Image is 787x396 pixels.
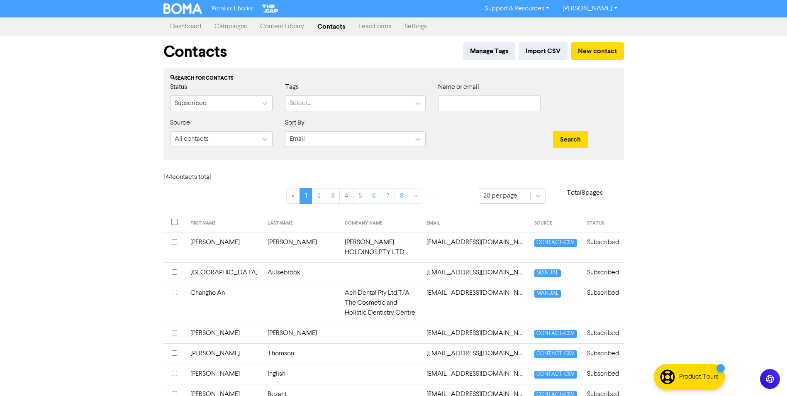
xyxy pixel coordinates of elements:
td: [PERSON_NAME] [263,323,340,343]
a: Dashboard [163,18,208,35]
td: accounts@alisonearl.com [422,232,529,262]
label: Status [170,82,187,92]
span: CONTACT-CSV [534,350,577,358]
div: Subscribed [175,98,207,108]
th: EMAIL [422,214,529,232]
label: Sort By [285,118,305,128]
td: admin@aopgroup.com.au [422,343,529,364]
td: [PERSON_NAME] [185,364,263,384]
a: Page 3 [326,188,340,204]
td: [PERSON_NAME] [185,232,263,262]
td: Ach Dental Pty Ltd T/A The Cosmetic and Holistic Dentistry Centre [340,283,422,323]
button: Search [553,131,588,148]
a: » [409,188,422,204]
td: Thomson [263,343,340,364]
td: accounts@sctimber.com.au [422,262,529,283]
div: Email [290,134,305,144]
td: Subscribed [582,232,624,262]
th: FIRST NAME [185,214,263,232]
td: [PERSON_NAME] [185,343,263,364]
button: Import CSV [519,42,568,60]
td: Subscribed [582,262,624,283]
img: The Gap [261,3,279,14]
a: Page 8 [395,188,409,204]
span: CONTACT-CSV [534,371,577,379]
h6: 144 contact s total [163,174,230,181]
td: [PERSON_NAME] HOLDINGS PTY LTD [340,232,422,262]
span: MANUAL [534,269,560,277]
td: Inglish [263,364,340,384]
a: Lead Forms [352,18,398,35]
a: Page 4 [339,188,353,204]
div: Select... [290,98,312,108]
a: Page 5 [353,188,367,204]
td: [GEOGRAPHIC_DATA] [185,262,263,283]
a: Page 2 [312,188,326,204]
a: Page 7 [381,188,395,204]
a: [PERSON_NAME] [556,2,624,15]
img: BOMA Logo [163,3,202,14]
button: Manage Tags [463,42,515,60]
a: Settings [398,18,434,35]
td: achdentalptyltd@gmail.com [422,283,529,323]
td: Subscribed [582,323,624,343]
h1: Contacts [163,42,227,61]
th: COMPANY NAME [340,214,422,232]
a: Content Library [253,18,311,35]
td: admin@kateinglishdesigns.com.au [422,364,529,384]
td: Aulsebrook [263,262,340,283]
a: Page 6 [367,188,381,204]
div: 20 per page [483,191,517,201]
td: Subscribed [582,343,624,364]
button: New contact [571,42,624,60]
label: Tags [285,82,299,92]
label: Source [170,118,190,128]
td: Changho An [185,283,263,323]
td: Subscribed [582,283,624,323]
th: SOURCE [529,214,582,232]
span: Premium Libraries: [212,6,254,12]
div: All contacts [175,134,209,144]
span: CONTACT-CSV [534,330,577,338]
th: LAST NAME [263,214,340,232]
td: [PERSON_NAME] [185,323,263,343]
a: Contacts [311,18,352,35]
td: acks7765@bigpond.com [422,323,529,343]
a: Page 1 is your current page [300,188,312,204]
span: MANUAL [534,290,560,298]
div: Search for contacts [170,75,617,82]
td: [PERSON_NAME] [263,232,340,262]
label: Name or email [438,82,479,92]
th: STATUS [582,214,624,232]
p: Total 8 pages [546,188,624,198]
td: Subscribed [582,364,624,384]
span: CONTACT-CSV [534,239,577,247]
a: Campaigns [208,18,253,35]
a: Support & Resources [478,2,556,15]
